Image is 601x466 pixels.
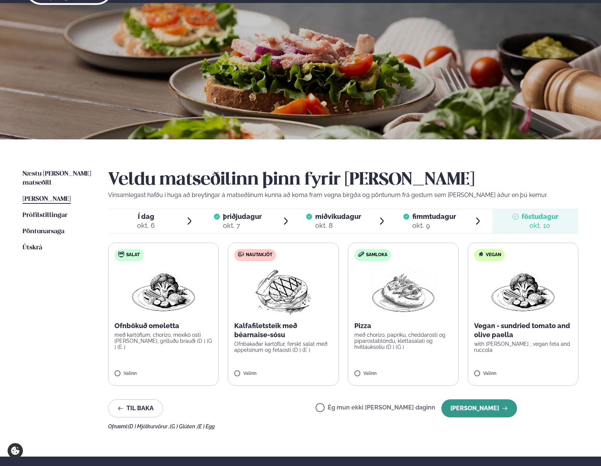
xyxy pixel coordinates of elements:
[23,228,64,235] span: Pöntunarsaga
[23,195,71,204] a: [PERSON_NAME]
[370,267,436,315] img: Pizza-Bread.png
[234,321,332,339] p: Kalfafiletsteik með béarnaise-sósu
[486,252,501,258] span: Vegan
[197,423,215,429] span: (E ) Egg
[234,341,332,353] p: Ofnbakaðar kartöflur, ferskt salat með appelsínum og fetaosti (D ) (E )
[522,212,558,220] span: föstudagur
[474,341,572,353] p: with [PERSON_NAME] , vegan feta and ruccola
[441,399,517,417] button: [PERSON_NAME]
[108,423,578,429] div: Ofnæmi:
[315,221,361,230] div: okt. 8
[478,251,484,257] img: Vegan.svg
[23,227,64,236] a: Pöntunarsaga
[23,171,91,186] span: Næstu [PERSON_NAME] matseðill
[223,221,262,230] div: okt. 7
[137,221,155,230] div: okt. 6
[114,332,212,350] p: með kartöflum, chorizo, mexíkó osti [PERSON_NAME], grilluðu brauði (D ) (G ) (E )
[522,221,558,230] div: okt. 10
[250,267,317,315] img: Beef-Meat.png
[126,252,140,258] span: Salat
[366,252,387,258] span: Samloka
[108,399,163,417] button: Til baka
[23,170,93,188] a: Næstu [PERSON_NAME] matseðill
[238,251,244,257] img: beef.svg
[130,267,197,315] img: Vegan.png
[137,212,155,221] span: Í dag
[23,196,71,202] span: [PERSON_NAME]
[490,267,556,315] img: Vegan.png
[114,321,212,330] p: Ofnbökuð omeletta
[8,443,23,458] a: Cookie settings
[412,212,456,220] span: fimmtudagur
[23,243,42,252] a: Útskrá
[223,212,262,220] span: þriðjudagur
[170,423,197,429] span: (G ) Glúten ,
[474,321,572,339] p: Vegan - sundried tomato and olive paella
[23,212,67,218] span: Prófílstillingar
[128,423,170,429] span: (D ) Mjólkurvörur ,
[118,251,124,257] img: salad.svg
[108,170,578,191] h2: Veldu matseðilinn þinn fyrir [PERSON_NAME]
[412,221,456,230] div: okt. 9
[23,244,42,251] span: Útskrá
[354,332,452,350] p: með chorizo, papríku, cheddarosti og piparostablöndu, klettasalati og hvítlauksolíu (D ) (G )
[315,212,361,220] span: miðvikudagur
[246,252,272,258] span: Nautakjöt
[354,321,452,330] p: Pizza
[23,211,67,220] a: Prófílstillingar
[358,252,364,257] img: sandwich-new-16px.svg
[108,191,578,200] p: Vinsamlegast hafðu í huga að breytingar á matseðlinum kunna að koma fram vegna birgða og pöntunum...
